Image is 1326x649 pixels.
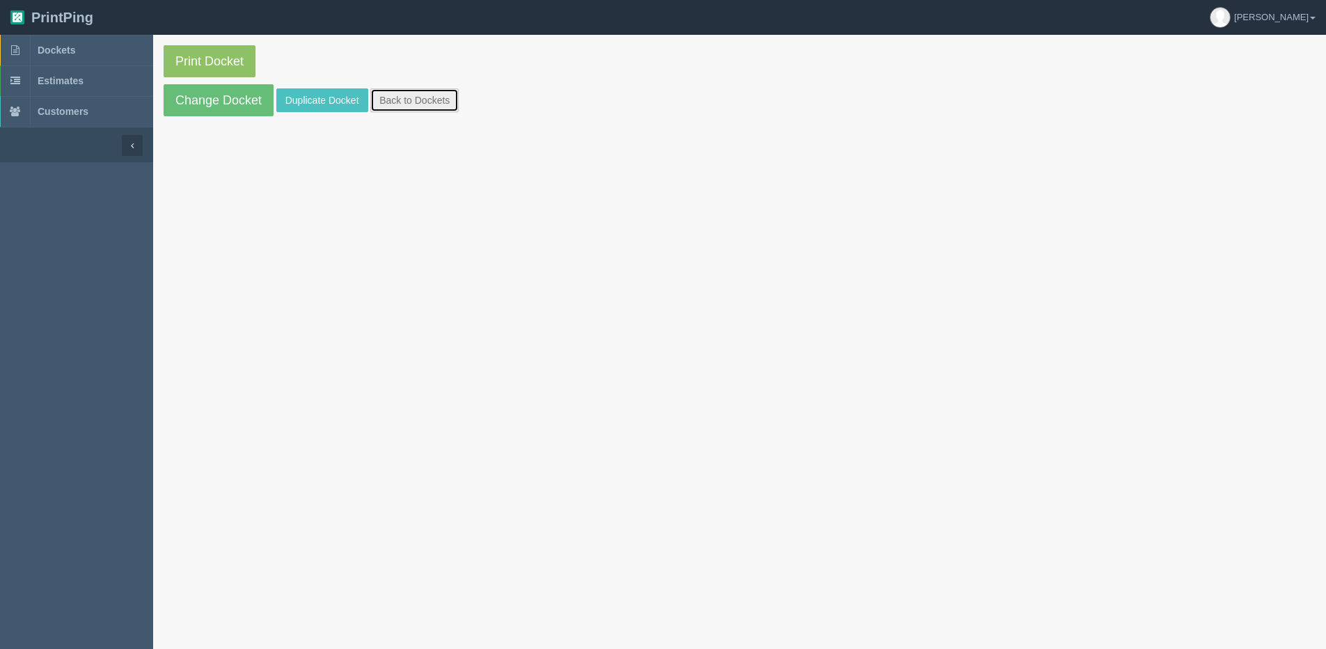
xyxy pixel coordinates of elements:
a: Change Docket [164,84,274,116]
a: Duplicate Docket [276,88,368,112]
span: Estimates [38,75,84,86]
img: logo-3e63b451c926e2ac314895c53de4908e5d424f24456219fb08d385ab2e579770.png [10,10,24,24]
img: avatar_default-7531ab5dedf162e01f1e0bb0964e6a185e93c5c22dfe317fb01d7f8cd2b1632c.jpg [1210,8,1230,27]
a: Print Docket [164,45,255,77]
span: Dockets [38,45,75,56]
a: Back to Dockets [370,88,459,112]
span: Customers [38,106,88,117]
